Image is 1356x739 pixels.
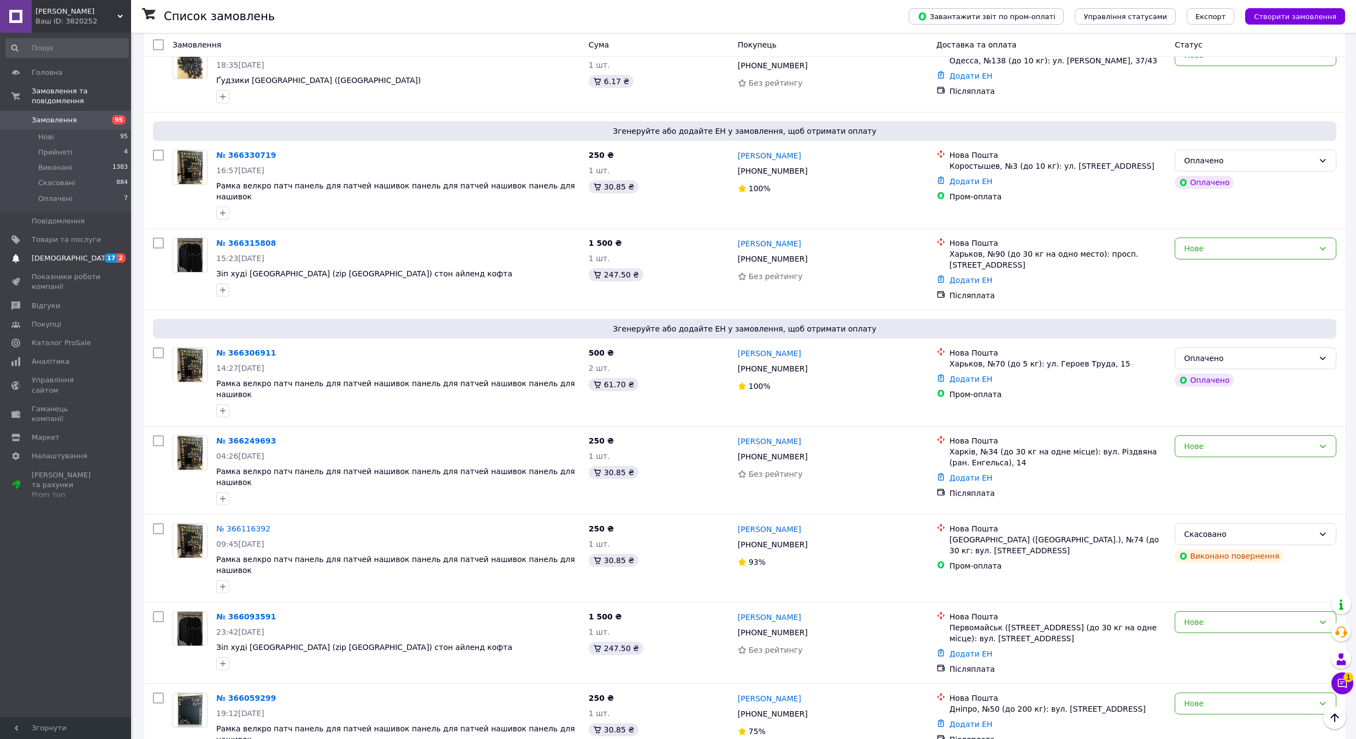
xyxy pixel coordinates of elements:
div: Дніпро, №50 (до 200 кг): вул. [STREET_ADDRESS] [950,703,1166,714]
img: Фото товару [177,436,203,470]
a: № 366306911 [216,348,276,357]
span: 1 шт. [589,628,610,636]
a: Фото товару [173,347,208,382]
a: Фото товару [173,693,208,728]
a: № 366249693 [216,436,276,445]
div: Харків, №34 (до 30 кг на одне місце): вул. Різдвяна (ран. Енгельса), 14 [950,446,1166,468]
span: Рамка велкро патч панель для патчей нашивок панель для патчей нашивок панель для нашивок [216,467,575,487]
span: Створити замовлення [1254,13,1336,21]
span: [DEMOGRAPHIC_DATA] [32,253,112,263]
span: Прийняті [38,147,72,157]
span: Замовлення [173,40,221,49]
div: Харьков, №70 (до 5 кг): ул. Героев Труда, 15 [950,358,1166,369]
span: 16:57[DATE] [216,166,264,175]
a: Створити замовлення [1234,11,1345,20]
div: Нове [1184,697,1314,710]
span: 2 [117,253,126,263]
button: Завантажити звіт по пром-оплаті [909,8,1064,25]
div: Оплачено [1175,176,1234,189]
span: 250 ₴ [589,436,614,445]
div: [GEOGRAPHIC_DATA] ([GEOGRAPHIC_DATA].), №74 (до 30 кг: вул. [STREET_ADDRESS] [950,534,1166,556]
span: Повідомлення [32,216,85,226]
div: Оплачено [1175,374,1234,387]
div: 30.85 ₴ [589,554,638,567]
a: [PERSON_NAME] [738,693,801,704]
span: 250 ₴ [589,151,614,159]
img: Фото товару [177,524,203,558]
img: Фото товару [177,150,203,184]
span: Покупці [32,320,61,329]
span: Покупець [738,40,777,49]
span: 09:45[DATE] [216,540,264,548]
img: Фото товару [177,238,203,272]
span: 1 шт. [589,452,610,460]
span: 1 шт. [589,709,610,718]
span: 500 ₴ [589,348,614,357]
button: Управління статусами [1075,8,1176,25]
a: Рамка велкро патч панель для патчей нашивок панель для патчей нашивок панель для нашивок [216,379,575,399]
div: Нова Пошта [950,693,1166,703]
img: Фото товару [177,348,203,382]
div: Ваш ID: 3820252 [35,16,131,26]
span: 75% [749,727,766,736]
img: Фото товару [177,45,203,79]
span: 04:26[DATE] [216,452,264,460]
span: 18:35[DATE] [216,61,264,69]
span: 1 500 ₴ [589,612,622,621]
span: 100% [749,382,771,391]
span: Рамка велкро патч панель для патчей нашивок панель для патчей нашивок панель для нашивок [216,555,575,575]
a: Зіп худі [GEOGRAPHIC_DATA] (zip [GEOGRAPHIC_DATA]) стон айленд кофта [216,643,512,652]
span: [PHONE_NUMBER] [738,255,808,263]
div: Нова Пошта [950,435,1166,446]
div: Нова Пошта [950,238,1166,249]
span: Нові [38,132,54,142]
a: Фото товару [173,238,208,273]
a: Додати ЕН [950,375,993,383]
span: Маркет [32,433,60,442]
div: Нове [1184,616,1314,628]
a: [PERSON_NAME] [738,612,801,623]
div: Пром-оплата [950,191,1166,202]
a: № 366059299 [216,694,276,702]
div: Первомайськ ([STREET_ADDRESS] (до 30 кг на одне місце): вул. [STREET_ADDRESS] [950,622,1166,644]
img: Фото товару [177,693,203,727]
span: ramki velcro [35,7,117,16]
a: Додати ЕН [950,276,993,285]
a: Рамка велкро патч панель для патчей нашивок панель для патчей нашивок панель для нашивок [216,181,575,201]
a: № 366093591 [216,612,276,621]
span: 4 [124,147,128,157]
a: № 366116392 [216,524,270,533]
a: [PERSON_NAME] [738,150,801,161]
a: Додати ЕН [950,474,993,482]
div: 247.50 ₴ [589,642,643,655]
span: 23:42[DATE] [216,628,264,636]
div: Нова Пошта [950,347,1166,358]
a: Додати ЕН [950,649,993,658]
span: Без рейтингу [749,79,803,87]
span: 1 [1343,672,1353,682]
span: Без рейтингу [749,646,803,654]
span: 19:12[DATE] [216,709,264,718]
span: 1383 [112,163,128,173]
button: Створити замовлення [1245,8,1345,25]
div: Післяплата [950,290,1166,301]
div: 61.70 ₴ [589,378,638,391]
span: 1 шт. [589,166,610,175]
span: Згенеруйте або додайте ЕН у замовлення, щоб отримати оплату [157,323,1332,334]
span: 100% [749,184,771,193]
div: Післяплата [950,488,1166,499]
button: Чат з покупцем1 [1331,672,1353,694]
span: [PHONE_NUMBER] [738,710,808,718]
span: Cума [589,40,609,49]
span: 17 [104,253,117,263]
a: [PERSON_NAME] [738,348,801,359]
img: Фото товару [177,612,203,646]
span: 1 шт. [589,540,610,548]
span: 14:27[DATE] [216,364,264,373]
a: № 366315808 [216,239,276,247]
span: Завантажити звіт по пром-оплаті [917,11,1055,21]
span: Оплачені [38,194,73,204]
a: Фото товару [173,435,208,470]
span: [PHONE_NUMBER] [738,61,808,70]
div: 247.50 ₴ [589,268,643,281]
